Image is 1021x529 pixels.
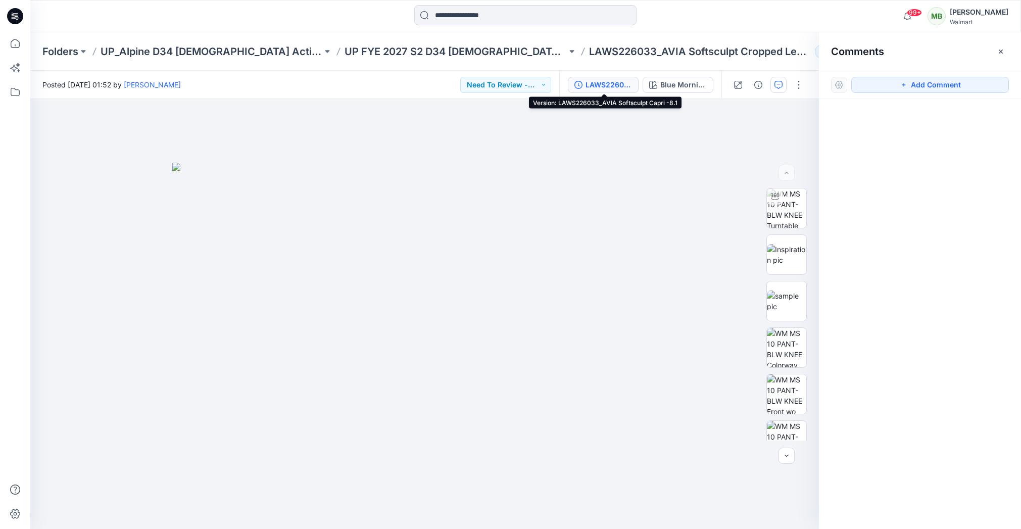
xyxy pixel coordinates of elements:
[750,77,766,93] button: Details
[345,44,566,59] a: UP FYE 2027 S2 D34 [DEMOGRAPHIC_DATA] Active Alpine
[767,374,806,414] img: WM MS 10 PANT-BLW KNEE Front wo Avatar
[767,421,806,460] img: WM MS 10 PANT-BLW KNEE Hip Side 1 wo Avatar
[831,45,884,58] h2: Comments
[101,44,322,59] a: UP_Alpine D34 [DEMOGRAPHIC_DATA] Active
[568,77,639,93] button: LAWS226033_AVIA Softsculpt Capri -8.1
[589,44,811,59] p: LAWS226033_AVIA Softsculpt Cropped Legging
[643,77,713,93] button: Blue Morning
[586,79,632,90] div: LAWS226033_AVIA Softsculpt Capri -8.1
[767,291,806,312] img: sample pic
[42,79,181,90] span: Posted [DATE] 01:52 by
[124,80,181,89] a: [PERSON_NAME]
[815,44,848,59] button: 44
[767,328,806,367] img: WM MS 10 PANT-BLW KNEE Colorway wo Avatar
[767,244,806,265] img: Inspiration pic
[928,7,946,25] div: MB
[950,6,1008,18] div: [PERSON_NAME]
[907,9,922,17] span: 99+
[767,188,806,228] img: WM MS 10 PANT-BLW KNEE Turntable with Avatar
[950,18,1008,26] div: Walmart
[42,44,78,59] a: Folders
[851,77,1009,93] button: Add Comment
[660,79,707,90] div: Blue Morning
